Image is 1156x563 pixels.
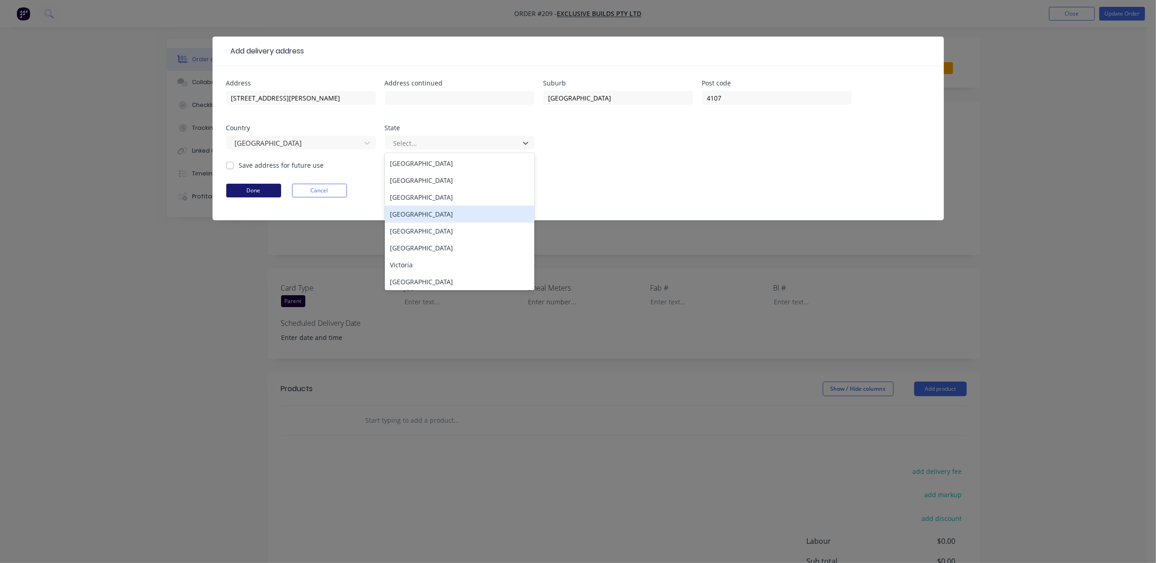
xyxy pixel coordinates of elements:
div: Address [226,80,376,86]
div: State [385,125,534,131]
div: Country [226,125,376,131]
div: Victoria [385,256,534,273]
div: Address continued [385,80,534,86]
div: Post code [702,80,852,86]
label: Save address for future use [239,160,324,170]
div: [GEOGRAPHIC_DATA] [385,239,534,256]
button: Done [226,184,281,197]
div: Add delivery address [226,46,304,57]
div: Suburb [543,80,693,86]
div: [GEOGRAPHIC_DATA] [385,206,534,223]
div: [GEOGRAPHIC_DATA] [385,189,534,206]
div: [GEOGRAPHIC_DATA] [385,223,534,239]
div: [GEOGRAPHIC_DATA] [385,155,534,172]
button: Cancel [292,184,347,197]
div: [GEOGRAPHIC_DATA] [385,273,534,290]
div: [GEOGRAPHIC_DATA] [385,172,534,189]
